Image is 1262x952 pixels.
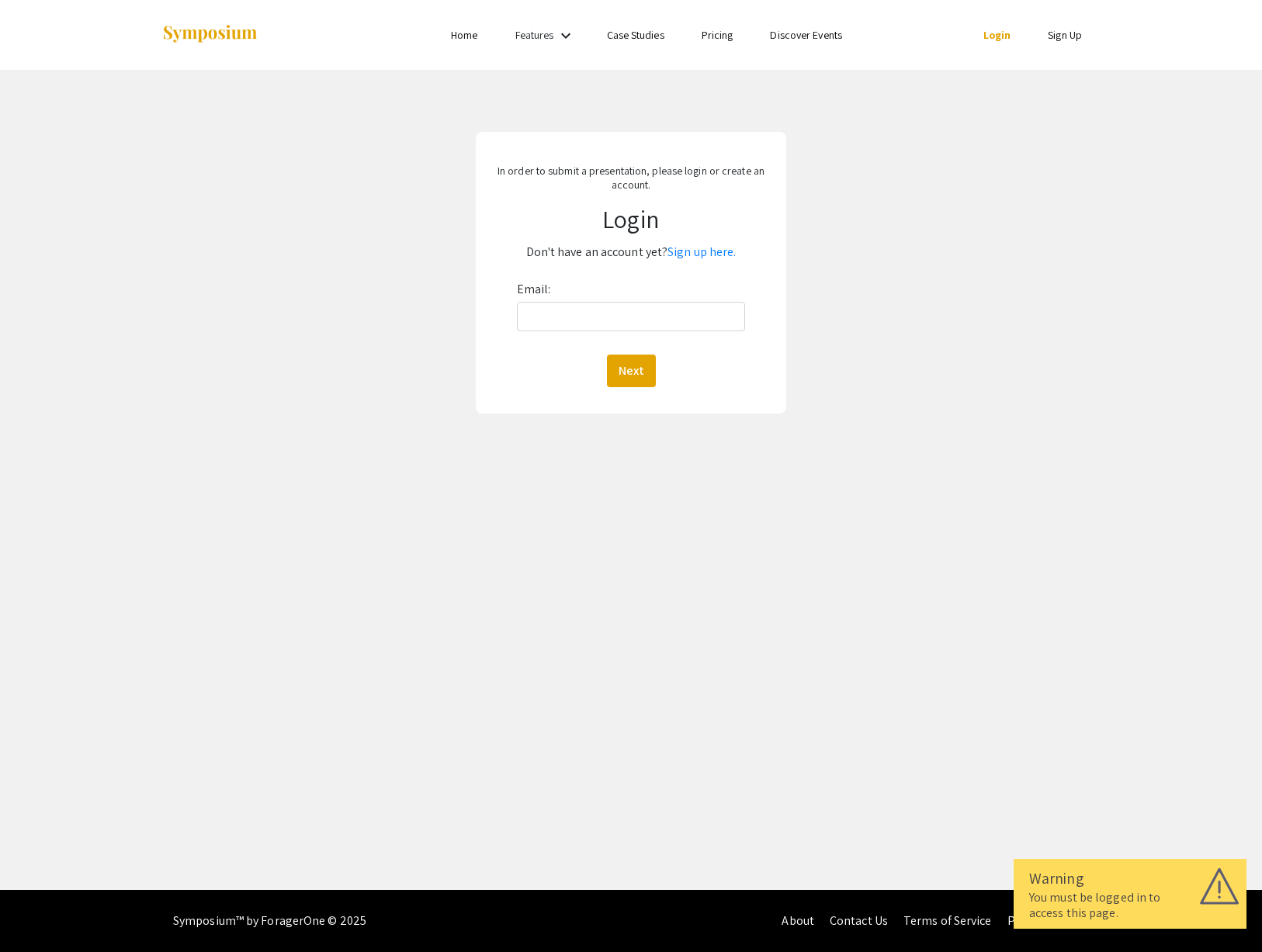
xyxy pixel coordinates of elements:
[667,244,736,260] a: Sign up here.
[1007,912,1081,929] a: Privacy Policy
[770,28,842,42] a: Discover Events
[173,890,366,952] div: Symposium™ by ForagerOne © 2025
[607,28,664,42] a: Case Studies
[556,26,575,45] mat-icon: Expand Features list
[1029,890,1231,921] div: You must be logged in to access this page.
[903,912,992,929] a: Terms of Service
[488,204,774,234] h1: Login
[607,355,656,387] button: Next
[161,24,258,45] img: Symposium by ForagerOne
[702,28,733,42] a: Pricing
[517,277,551,302] label: Email:
[451,28,477,42] a: Home
[1029,867,1231,890] div: Warning
[515,28,554,42] a: Features
[488,240,774,265] p: Don't have an account yet?
[782,912,814,929] a: About
[1048,28,1082,42] a: Sign Up
[830,912,888,929] a: Contact Us
[488,164,774,192] p: In order to submit a presentation, please login or create an account.
[983,28,1011,42] a: Login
